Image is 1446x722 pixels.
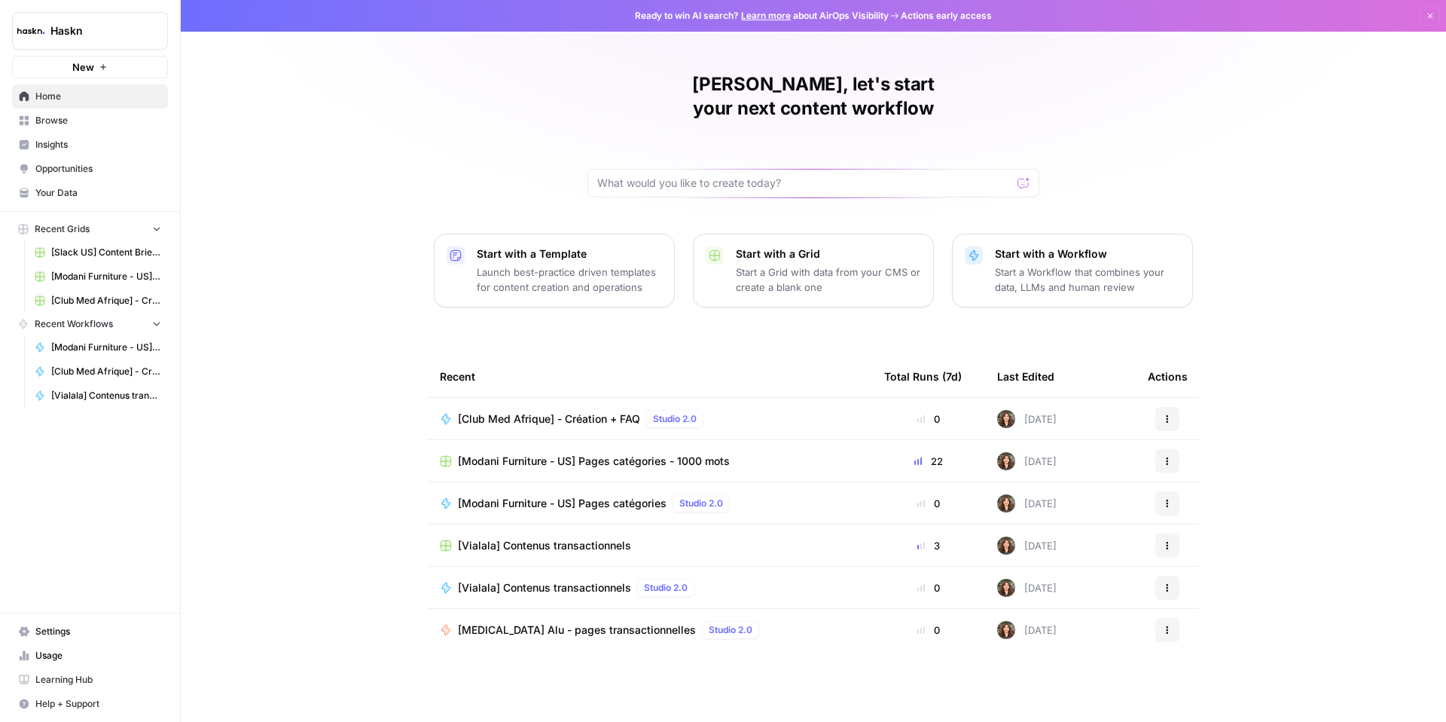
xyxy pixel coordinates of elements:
[35,673,161,687] span: Learning Hub
[12,109,168,133] a: Browse
[12,56,168,78] button: New
[440,410,860,428] a: [Club Med Afrique] - Création + FAQStudio 2.0
[51,270,161,283] span: [Modani Furniture - US] Pages catégories - 1000 mots
[997,579,1015,597] img: wbc4lf7e8no3nva14b2bd9f41fnh
[884,356,962,397] div: Total Runs (7d)
[35,114,161,127] span: Browse
[997,410,1015,428] img: wbc4lf7e8no3nva14b2bd9f41fnh
[35,317,113,331] span: Recent Workflows
[597,176,1011,191] input: What would you like to create today?
[17,17,44,44] img: Haskn Logo
[51,246,161,259] span: [Slack US] Content Brief & Content Generation - Creation
[997,410,1057,428] div: [DATE]
[653,412,697,426] span: Studio 2.0
[434,234,675,307] button: Start with a TemplateLaunch best-practice driven templates for content creation and operations
[741,10,791,21] a: Learn more
[952,234,1193,307] button: Start with a WorkflowStart a Workflow that combines your data, LLMs and human review
[995,265,1180,295] p: Start a Workflow that combines your data, LLMs and human review
[440,454,860,469] a: [Modani Furniture - US] Pages catégories - 1000 mots
[440,356,860,397] div: Recent
[477,246,662,262] p: Start with a Template
[35,697,161,711] span: Help + Support
[35,186,161,200] span: Your Data
[51,341,161,354] span: [Modani Furniture - US] Pages catégories
[997,537,1057,555] div: [DATE]
[12,692,168,716] button: Help + Support
[635,9,889,23] span: Ready to win AI search? about AirOps Visibility
[709,623,752,637] span: Studio 2.0
[12,218,168,240] button: Recent Grids
[997,621,1015,639] img: wbc4lf7e8no3nva14b2bd9f41fnh
[458,623,696,638] span: [MEDICAL_DATA] Alu - pages transactionnelles
[35,162,161,176] span: Opportunities
[12,133,168,157] a: Insights
[736,265,921,295] p: Start a Grid with data from your CMS or create a blank one
[440,538,860,553] a: [Vialala] Contenus transactionnels
[12,620,168,644] a: Settings
[440,579,860,597] a: [Vialala] Contenus transactionnelsStudio 2.0
[12,84,168,109] a: Home
[51,365,161,378] span: [Club Med Afrique] - Création + FAQ
[884,623,973,638] div: 0
[1148,356,1188,397] div: Actions
[440,621,860,639] a: [MEDICAL_DATA] Alu - pages transactionnellesStudio 2.0
[997,452,1015,470] img: wbc4lf7e8no3nva14b2bd9f41fnh
[12,668,168,692] a: Learning Hub
[35,138,161,151] span: Insights
[901,9,992,23] span: Actions early access
[884,580,973,595] div: 0
[35,625,161,638] span: Settings
[28,359,168,384] a: [Club Med Afrique] - Création + FAQ
[12,181,168,205] a: Your Data
[35,649,161,662] span: Usage
[51,389,161,402] span: [Vialala] Contenus transactionnels
[997,621,1057,639] div: [DATE]
[884,411,973,427] div: 0
[458,538,631,553] span: [Vialala] Contenus transactionnels
[997,452,1057,470] div: [DATE]
[997,579,1057,597] div: [DATE]
[440,494,860,512] a: [Modani Furniture - US] Pages catégoriesStudio 2.0
[28,240,168,265] a: [Slack US] Content Brief & Content Generation - Creation
[28,289,168,313] a: [Club Med Afrique] - Création & Optimisation + FAQ
[997,537,1015,555] img: wbc4lf7e8no3nva14b2bd9f41fnh
[12,313,168,335] button: Recent Workflows
[997,494,1057,512] div: [DATE]
[736,246,921,262] p: Start with a Grid
[12,644,168,668] a: Usage
[458,454,730,469] span: [Modani Furniture - US] Pages catégories - 1000 mots
[693,234,934,307] button: Start with a GridStart a Grid with data from your CMS or create a blank one
[995,246,1180,262] p: Start with a Workflow
[477,265,662,295] p: Launch best-practice driven templates for content creation and operations
[35,222,90,236] span: Recent Grids
[458,411,640,427] span: [Club Med Afrique] - Création + FAQ
[50,23,142,38] span: Haskn
[458,496,667,511] span: [Modani Furniture - US] Pages catégories
[644,581,688,595] span: Studio 2.0
[12,157,168,181] a: Opportunities
[997,494,1015,512] img: wbc4lf7e8no3nva14b2bd9f41fnh
[884,454,973,469] div: 22
[28,265,168,289] a: [Modani Furniture - US] Pages catégories - 1000 mots
[884,538,973,553] div: 3
[458,580,631,595] span: [Vialala] Contenus transactionnels
[884,496,973,511] div: 0
[51,294,161,307] span: [Club Med Afrique] - Création & Optimisation + FAQ
[587,72,1039,121] h1: [PERSON_NAME], let's start your next content workflow
[72,60,94,75] span: New
[35,90,161,103] span: Home
[679,497,723,510] span: Studio 2.0
[28,384,168,408] a: [Vialala] Contenus transactionnels
[12,12,168,50] button: Workspace: Haskn
[28,335,168,359] a: [Modani Furniture - US] Pages catégories
[997,356,1054,397] div: Last Edited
